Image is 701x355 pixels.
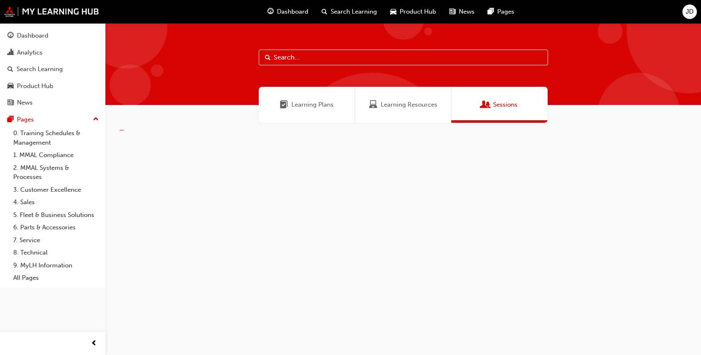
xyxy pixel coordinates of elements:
a: 3. Customer Excellence [10,183,102,196]
span: Search Learning [331,7,377,17]
button: Pages [3,112,102,127]
span: chart-icon [7,49,14,57]
div: Product Hub [17,81,53,91]
a: Learning PlansLearning Plans [259,87,355,123]
span: search-icon [322,7,327,17]
span: Dashboard [277,7,308,17]
img: mmal [4,6,99,17]
span: news-icon [7,99,14,107]
a: news-iconNews [443,3,481,20]
span: Learning Resources [381,100,437,110]
a: Search Learning [3,62,102,77]
a: 9. MyLH Information [10,259,102,272]
button: DashboardAnalyticsSearch LearningProduct HubNews [3,26,102,112]
a: 6. Parts & Accessories [10,221,102,234]
span: guage-icon [7,32,14,40]
a: Analytics [3,45,102,60]
span: Sessions [493,100,517,110]
span: Search [265,53,271,62]
div: Search Learning [17,64,63,74]
a: 4. Sales [10,196,102,209]
a: car-iconProduct Hub [384,3,443,20]
a: guage-iconDashboard [261,3,315,20]
span: Product Hub [400,7,436,17]
a: News [3,95,102,110]
span: car-icon [7,83,14,90]
button: JD [682,5,697,19]
span: Learning Plans [291,100,334,110]
a: search-iconSearch Learning [315,3,384,20]
div: Pages [17,115,34,124]
a: Dashboard [3,28,102,43]
a: SessionsSessions [451,87,548,123]
a: Product Hub [3,79,102,94]
span: Pages [497,7,514,17]
a: 8. Technical [10,246,102,259]
span: pages-icon [488,7,494,17]
input: Search... [259,50,548,65]
a: 1. MMAL Compliance [10,149,102,162]
span: prev-icon [91,338,97,349]
div: News [17,98,33,107]
span: up-icon [93,114,99,125]
span: News [459,7,474,17]
span: news-icon [449,7,455,17]
span: car-icon [390,7,396,17]
div: Dashboard [17,31,48,41]
span: guage-icon [267,7,274,17]
a: All Pages [10,272,102,284]
span: Learning Plans [280,100,288,110]
span: search-icon [7,66,13,73]
span: Sessions [482,100,490,110]
span: JD [686,7,694,17]
span: pages-icon [7,116,14,124]
div: Analytics [17,48,43,57]
span: Learning Resources [369,100,377,110]
a: pages-iconPages [481,3,521,20]
a: 0. Training Schedules & Management [10,127,102,149]
a: Learning ResourcesLearning Resources [355,87,451,123]
a: 2. MMAL Systems & Processes [10,162,102,183]
a: 7. Service [10,234,102,247]
a: 5. Fleet & Business Solutions [10,209,102,222]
